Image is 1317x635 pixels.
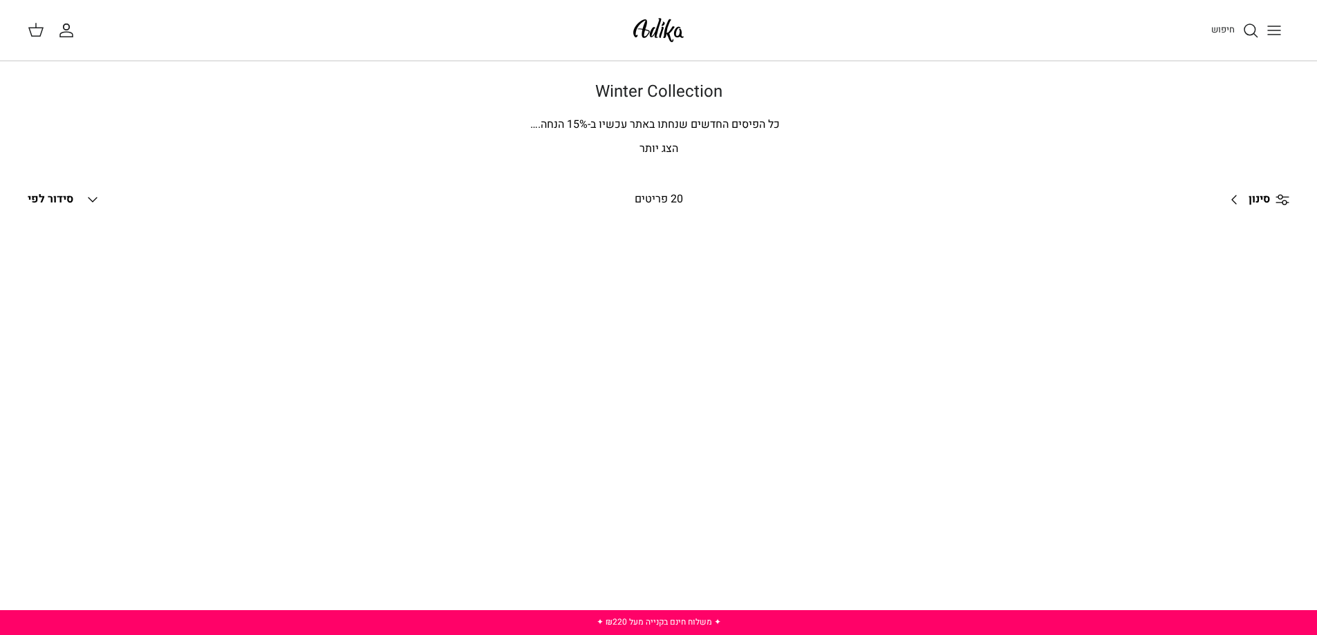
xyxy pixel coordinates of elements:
[513,191,804,209] div: 20 פריטים
[28,184,101,215] button: סידור לפי
[175,82,1143,102] h1: Winter Collection
[588,116,780,133] span: כל הפיסים החדשים שנחתו באתר עכשיו ב-
[1211,22,1259,39] a: חיפוש
[175,140,1143,158] p: הצג יותר
[567,116,579,133] span: 15
[58,22,80,39] a: החשבון שלי
[28,191,73,207] span: סידור לפי
[530,116,588,133] span: % הנחה.
[597,616,721,628] a: ✦ משלוח חינם בקנייה מעל ₪220 ✦
[1259,15,1289,46] button: Toggle menu
[1211,23,1235,36] span: חיפוש
[1249,191,1270,209] span: סינון
[629,14,688,46] img: Adika IL
[1221,183,1289,216] a: סינון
